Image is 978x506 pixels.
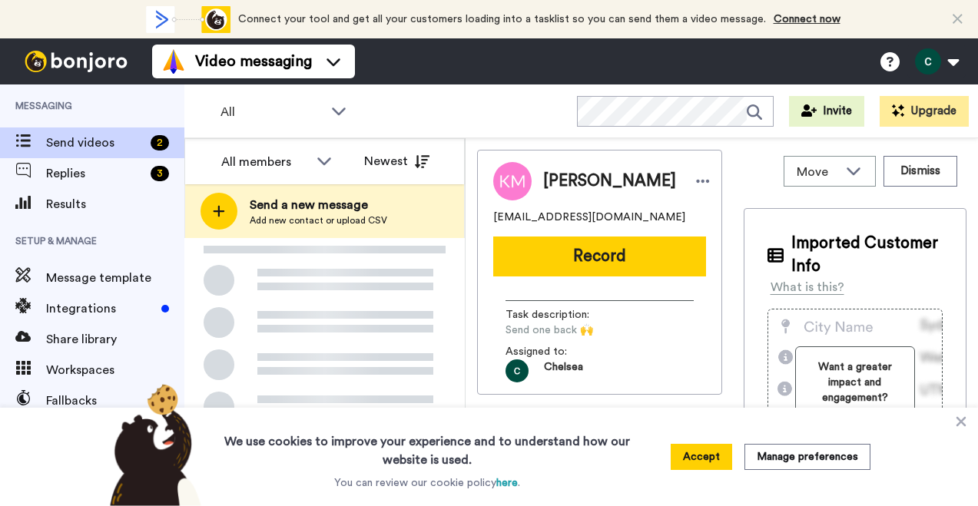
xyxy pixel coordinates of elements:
span: Video messaging [195,51,312,72]
a: here [496,478,518,488]
div: 3 [151,166,169,181]
button: Dismiss [884,156,957,187]
span: Send one back 🙌 [506,322,651,338]
button: Manage preferences [744,444,870,470]
span: Results [46,195,184,213]
span: [EMAIL_ADDRESS][DOMAIN_NAME] [493,210,685,225]
span: Assigned to: [506,344,613,359]
img: Image of Kelsey Murphy [493,162,532,200]
span: Send videos [46,134,144,152]
img: ACg8ocJRe241r1t_5wIPsMr2k8noJsp_SbV9LMbjHosaECjS=s96-c [506,359,529,382]
span: Imported Customer Info [791,232,943,278]
span: All [220,103,323,121]
span: Message template [46,269,184,287]
span: Integrations [46,299,155,318]
button: Accept [671,444,732,470]
span: [PERSON_NAME] [543,170,676,193]
div: What is this? [771,278,844,296]
span: Connect your tool and get all your customers loading into a tasklist so you can send them a video... [238,14,766,25]
div: All members [221,153,309,171]
span: Want a greater impact and engagement? [808,359,902,405]
a: Connect now [774,14,840,25]
div: 2 [151,135,169,150]
span: Workspaces [46,361,184,379]
span: Move [797,163,838,181]
p: You can review our cookie policy . [334,475,520,491]
button: Invite [789,96,864,127]
span: Replies [46,164,144,183]
button: Record [493,236,706,276]
div: animation [146,6,230,33]
span: Fallbacks [46,392,184,410]
span: Task description : [506,307,613,322]
button: Upgrade [880,96,969,127]
button: Newest [353,146,441,177]
img: bear-with-cookie.png [96,383,210,506]
span: Add new contact or upload CSV [250,214,387,227]
img: bj-logo-header-white.svg [18,51,134,72]
span: Send a new message [250,196,387,214]
h3: We use cookies to improve your experience and to understand how our website is used. [209,423,645,469]
span: Chelsea [544,359,583,382]
span: Share library [46,330,184,349]
img: vm-color.svg [161,49,186,74]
